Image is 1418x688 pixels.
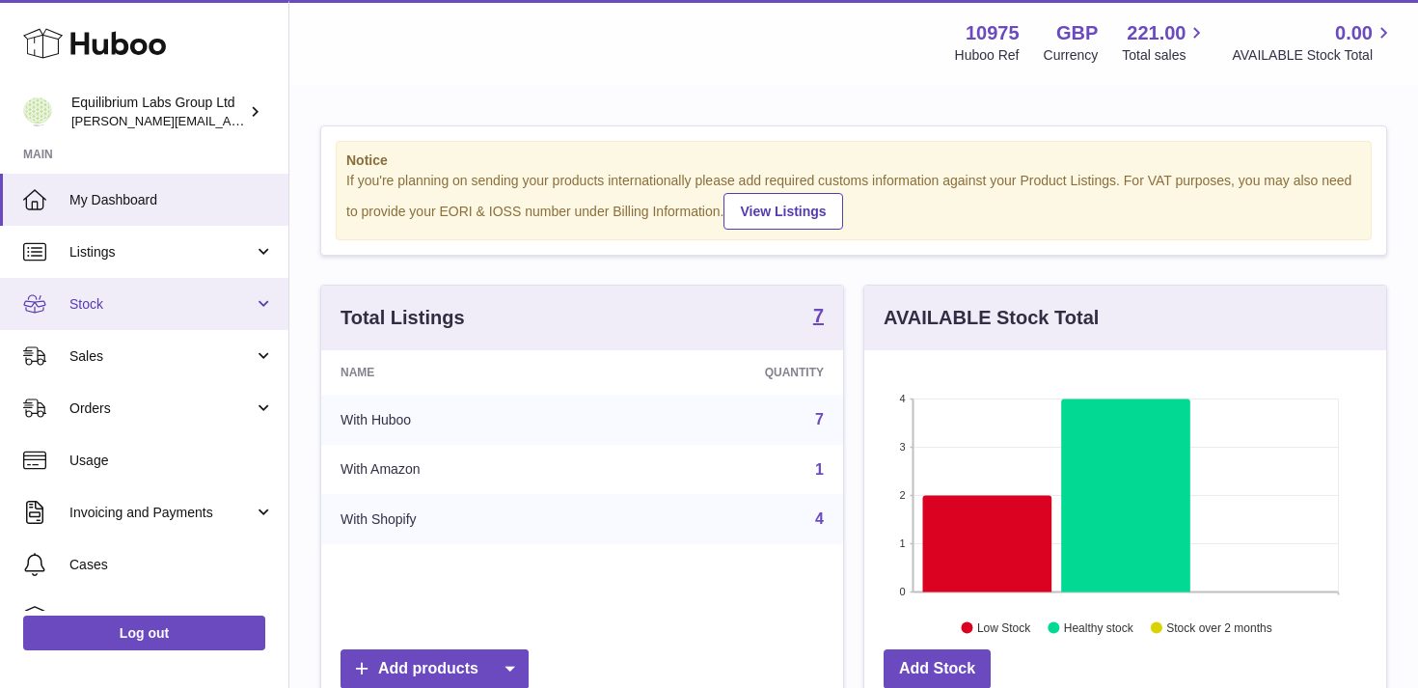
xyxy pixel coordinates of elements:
span: My Dashboard [69,191,274,209]
td: With Amazon [321,445,607,495]
text: Healthy stock [1064,620,1134,634]
strong: 10975 [966,20,1020,46]
span: 221.00 [1127,20,1186,46]
span: Channels [69,608,274,626]
span: Sales [69,347,254,366]
h3: Total Listings [341,305,465,331]
strong: GBP [1056,20,1098,46]
div: Currency [1044,46,1099,65]
span: AVAILABLE Stock Total [1232,46,1395,65]
span: [PERSON_NAME][EMAIL_ADDRESS][DOMAIN_NAME] [71,113,387,128]
span: Invoicing and Payments [69,504,254,522]
td: With Huboo [321,395,607,445]
text: 4 [899,393,905,404]
span: Usage [69,452,274,470]
td: With Shopify [321,494,607,544]
a: 4 [815,510,824,527]
span: 0.00 [1335,20,1373,46]
text: 3 [899,441,905,453]
text: Stock over 2 months [1166,620,1271,634]
a: 0.00 AVAILABLE Stock Total [1232,20,1395,65]
span: Listings [69,243,254,261]
div: Huboo Ref [955,46,1020,65]
a: 1 [815,461,824,478]
text: 2 [899,489,905,501]
span: Cases [69,556,274,574]
span: Stock [69,295,254,314]
span: Total sales [1122,46,1208,65]
th: Name [321,350,607,395]
a: 7 [813,306,824,329]
div: If you're planning on sending your products internationally please add required customs informati... [346,172,1361,230]
strong: Notice [346,151,1361,170]
img: h.woodrow@theliverclinic.com [23,97,52,126]
a: 7 [815,411,824,427]
a: 221.00 Total sales [1122,20,1208,65]
a: Log out [23,616,265,650]
div: Equilibrium Labs Group Ltd [71,94,245,130]
strong: 7 [813,306,824,325]
text: 1 [899,537,905,549]
a: View Listings [723,193,842,230]
h3: AVAILABLE Stock Total [884,305,1099,331]
th: Quantity [607,350,843,395]
text: 0 [899,586,905,597]
span: Orders [69,399,254,418]
text: Low Stock [977,620,1031,634]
